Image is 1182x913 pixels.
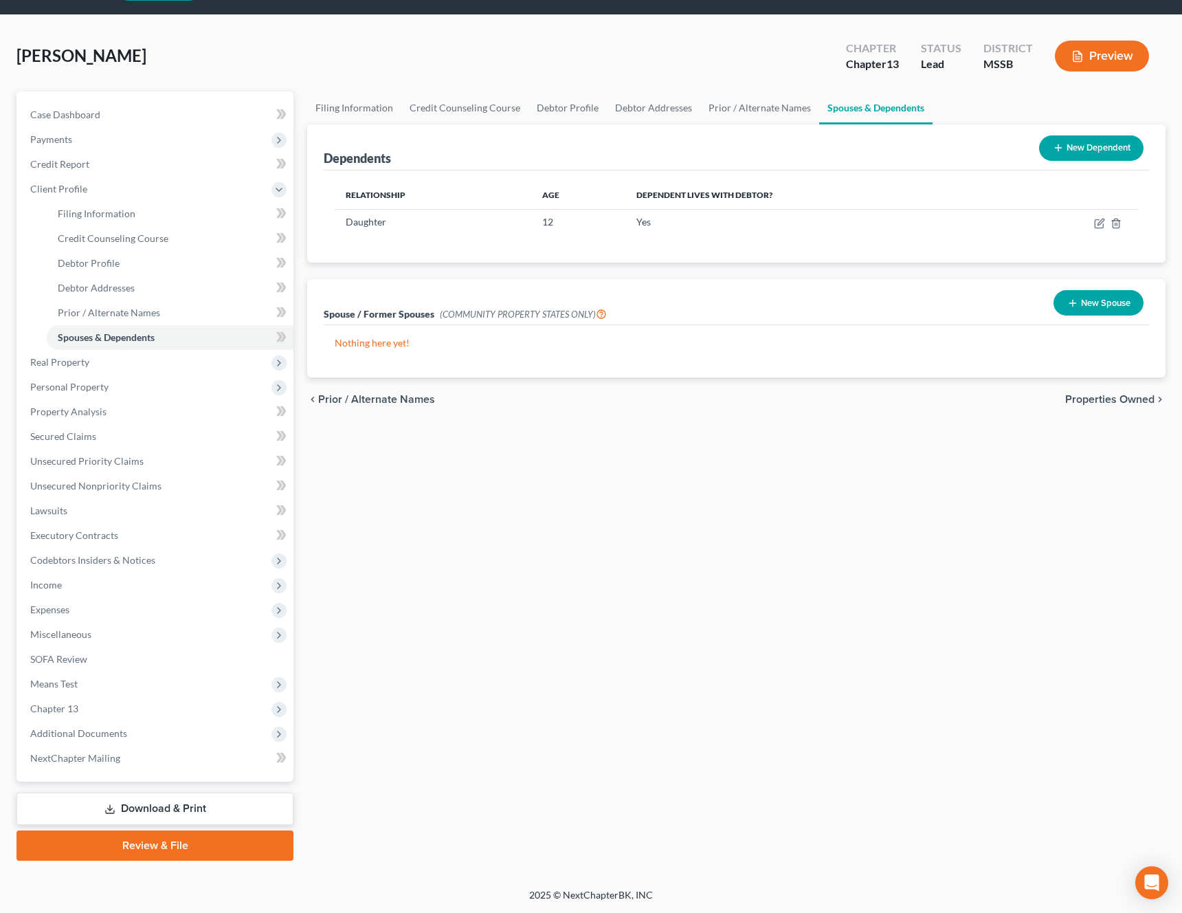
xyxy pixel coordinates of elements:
[324,150,391,166] div: Dependents
[30,703,78,714] span: Chapter 13
[30,406,107,417] span: Property Analysis
[307,394,435,405] button: chevron_left Prior / Alternate Names
[335,181,531,209] th: Relationship
[921,56,961,72] div: Lead
[30,430,96,442] span: Secured Claims
[47,276,293,300] a: Debtor Addresses
[30,554,155,566] span: Codebtors Insiders & Notices
[30,628,91,640] span: Miscellaneous
[19,399,293,424] a: Property Analysis
[30,455,144,467] span: Unsecured Priority Claims
[19,647,293,672] a: SOFA Review
[625,209,1005,235] td: Yes
[335,336,1138,350] p: Nothing here yet!
[700,91,819,124] a: Prior / Alternate Names
[531,209,625,235] td: 12
[30,133,72,145] span: Payments
[30,505,67,516] span: Lawsuits
[47,251,293,276] a: Debtor Profile
[528,91,607,124] a: Debtor Profile
[846,56,899,72] div: Chapter
[58,282,135,294] span: Debtor Addresses
[1053,290,1144,316] button: New Spouse
[531,181,625,209] th: Age
[58,232,168,244] span: Credit Counseling Course
[30,183,87,195] span: Client Profile
[30,604,69,615] span: Expenses
[47,300,293,325] a: Prior / Alternate Names
[30,752,120,764] span: NextChapter Mailing
[440,309,607,320] span: (COMMUNITY PROPERTY STATES ONLY)
[19,424,293,449] a: Secured Claims
[307,394,318,405] i: chevron_left
[1065,394,1166,405] button: Properties Owned chevron_right
[58,307,160,318] span: Prior / Alternate Names
[58,257,120,269] span: Debtor Profile
[1055,41,1149,71] button: Preview
[1155,394,1166,405] i: chevron_right
[16,793,293,825] a: Download & Print
[625,181,1005,209] th: Dependent lives with debtor?
[47,201,293,226] a: Filing Information
[30,158,89,170] span: Credit Report
[30,381,109,393] span: Personal Property
[324,308,434,320] span: Spouse / Former Spouses
[19,152,293,177] a: Credit Report
[30,678,78,690] span: Means Test
[30,109,100,120] span: Case Dashboard
[30,727,127,739] span: Additional Documents
[846,41,899,56] div: Chapter
[47,226,293,251] a: Credit Counseling Course
[30,480,161,492] span: Unsecured Nonpriority Claims
[1135,866,1168,899] div: Open Intercom Messenger
[30,653,87,665] span: SOFA Review
[19,449,293,474] a: Unsecured Priority Claims
[58,331,155,343] span: Spouses & Dependents
[19,523,293,548] a: Executory Contracts
[401,91,528,124] a: Credit Counseling Course
[607,91,700,124] a: Debtor Addresses
[19,102,293,127] a: Case Dashboard
[16,45,146,65] span: [PERSON_NAME]
[983,41,1033,56] div: District
[886,57,899,70] span: 13
[19,498,293,523] a: Lawsuits
[921,41,961,56] div: Status
[983,56,1033,72] div: MSSB
[335,209,531,235] td: Daughter
[47,325,293,350] a: Spouses & Dependents
[1039,135,1144,161] button: New Dependent
[30,356,89,368] span: Real Property
[819,91,933,124] a: Spouses & Dependents
[58,208,135,219] span: Filing Information
[19,746,293,771] a: NextChapter Mailing
[307,91,401,124] a: Filing Information
[318,394,435,405] span: Prior / Alternate Names
[16,830,293,861] a: Review & File
[1065,394,1155,405] span: Properties Owned
[199,888,983,913] div: 2025 © NextChapterBK, INC
[30,529,118,541] span: Executory Contracts
[30,579,62,591] span: Income
[19,474,293,498] a: Unsecured Nonpriority Claims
